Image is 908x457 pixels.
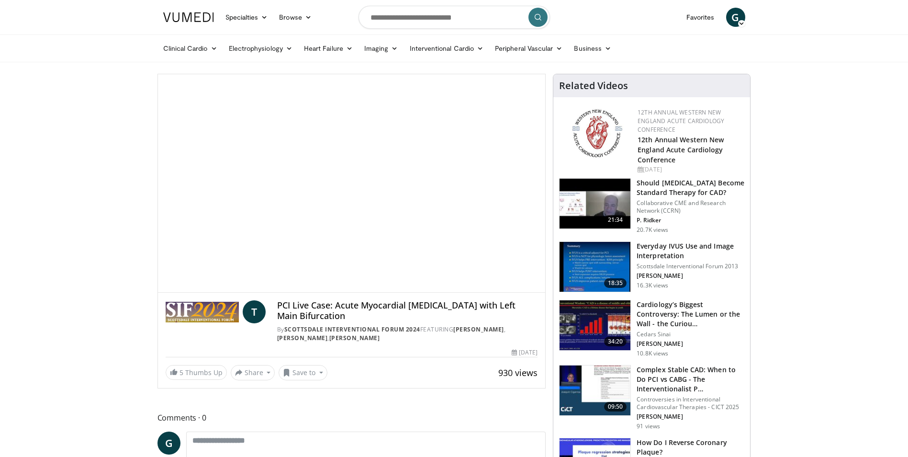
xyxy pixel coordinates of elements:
[329,334,380,342] a: [PERSON_NAME]
[560,300,630,350] img: d453240d-5894-4336-be61-abca2891f366.150x105_q85_crop-smart_upscale.jpg
[559,178,744,234] a: 21:34 Should [MEDICAL_DATA] Become Standard Therapy for CAD? Collaborative CME and Research Netwo...
[604,337,627,346] span: 34:20
[559,300,744,357] a: 34:20 Cardiology’s Biggest Controversy: The Lumen or the Wall - the Curiou… Cedars Sinai [PERSON_...
[277,300,538,321] h4: PCI Live Case: Acute Myocardial [MEDICAL_DATA] with Left Main Bifurcation
[359,39,404,58] a: Imaging
[453,325,504,333] a: [PERSON_NAME]
[158,74,546,293] video-js: Video Player
[637,350,668,357] p: 10.8K views
[638,135,724,164] a: 12th Annual Western New England Acute Cardiology Conference
[157,432,180,455] a: G
[637,331,744,338] p: Cedars Sinai
[273,8,317,27] a: Browse
[638,165,742,174] div: [DATE]
[359,6,550,29] input: Search topics, interventions
[637,241,744,261] h3: Everyday IVUS Use and Image Interpretation
[498,367,538,378] span: 930 views
[637,272,744,280] p: [PERSON_NAME]
[637,365,744,394] h3: Complex Stable CAD: When to Do PCI vs CABG - The Interventionalist P…
[571,108,624,159] img: 0954f259-7907-4053-a817-32a96463ecc8.png.150x105_q85_autocrop_double_scale_upscale_version-0.2.png
[559,241,744,292] a: 18:35 Everyday IVUS Use and Image Interpretation Scottsdale Interventional Forum 2013 [PERSON_NAM...
[637,226,668,234] p: 20.7K views
[157,411,546,424] span: Comments 0
[637,438,744,457] h3: How Do I Reverse Coronary Plaque?
[637,300,744,329] h3: Cardiology’s Biggest Controversy: The Lumen or the Wall - the Curiou…
[637,413,744,421] p: [PERSON_NAME]
[726,8,745,27] a: G
[681,8,720,27] a: Favorites
[637,282,668,289] p: 16.3K views
[604,215,627,225] span: 21:34
[637,423,660,430] p: 91 views
[512,348,538,357] div: [DATE]
[604,278,627,288] span: 18:35
[179,368,183,377] span: 5
[166,365,227,380] a: 5 Thumbs Up
[637,340,744,348] p: [PERSON_NAME]
[559,80,628,91] h4: Related Videos
[568,39,617,58] a: Business
[298,39,359,58] a: Heart Failure
[560,179,630,228] img: eb63832d-2f75-457d-8c1a-bbdc90eb409c.150x105_q85_crop-smart_upscale.jpg
[277,325,538,343] div: By FEATURING , ,
[223,39,298,58] a: Electrophysiology
[243,300,266,323] a: T
[163,12,214,22] img: VuMedi Logo
[231,365,275,380] button: Share
[637,178,744,197] h3: Should [MEDICAL_DATA] Become Standard Therapy for CAD?
[604,402,627,411] span: 09:50
[560,242,630,292] img: dTBemQywLidgNXR34xMDoxOjA4MTsiGN.150x105_q85_crop-smart_upscale.jpg
[279,365,327,380] button: Save to
[284,325,420,333] a: Scottsdale Interventional Forum 2024
[404,39,490,58] a: Interventional Cardio
[489,39,568,58] a: Peripheral Vascular
[220,8,274,27] a: Specialties
[637,217,744,224] p: P. Ridker
[638,108,724,134] a: 12th Annual Western New England Acute Cardiology Conference
[157,39,223,58] a: Clinical Cardio
[637,396,744,411] p: Controversies in Interventional Cardiovascular Therapies - CICT 2025
[560,366,630,415] img: 82c57d68-c47c-48c9-9839-2413b7dd3155.150x105_q85_crop-smart_upscale.jpg
[637,263,744,270] p: Scottsdale Interventional Forum 2013
[637,199,744,215] p: Collaborative CME and Research Network (CCRN)
[277,334,328,342] a: [PERSON_NAME]
[559,365,744,430] a: 09:50 Complex Stable CAD: When to Do PCI vs CABG - The Interventionalist P… Controversies in Inte...
[166,300,239,323] img: Scottsdale Interventional Forum 2024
